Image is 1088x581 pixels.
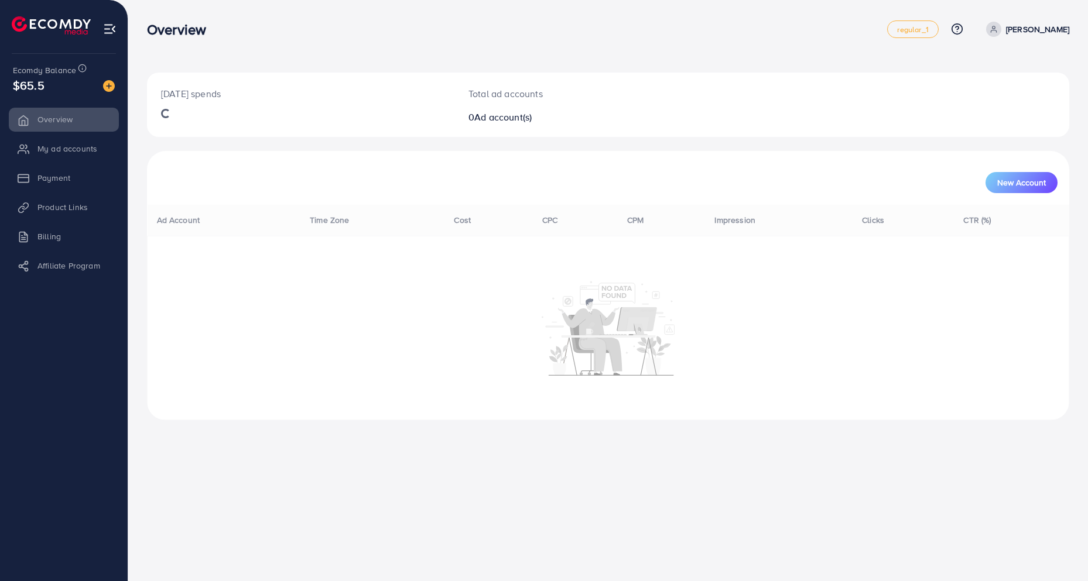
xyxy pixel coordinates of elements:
a: regular_1 [887,20,938,38]
span: New Account [997,178,1046,187]
p: [PERSON_NAME] [1006,22,1069,36]
a: [PERSON_NAME] [981,22,1069,37]
span: Ecomdy Balance [13,64,76,76]
img: menu [103,22,117,36]
img: logo [12,16,91,35]
p: Total ad accounts [468,87,671,101]
img: image [103,80,115,92]
h3: Overview [147,21,215,38]
span: Ad account(s) [474,111,532,123]
span: $65.5 [13,77,45,94]
span: regular_1 [897,26,928,33]
button: New Account [986,172,1058,193]
h2: 0 [468,112,671,123]
p: [DATE] spends [161,87,440,101]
